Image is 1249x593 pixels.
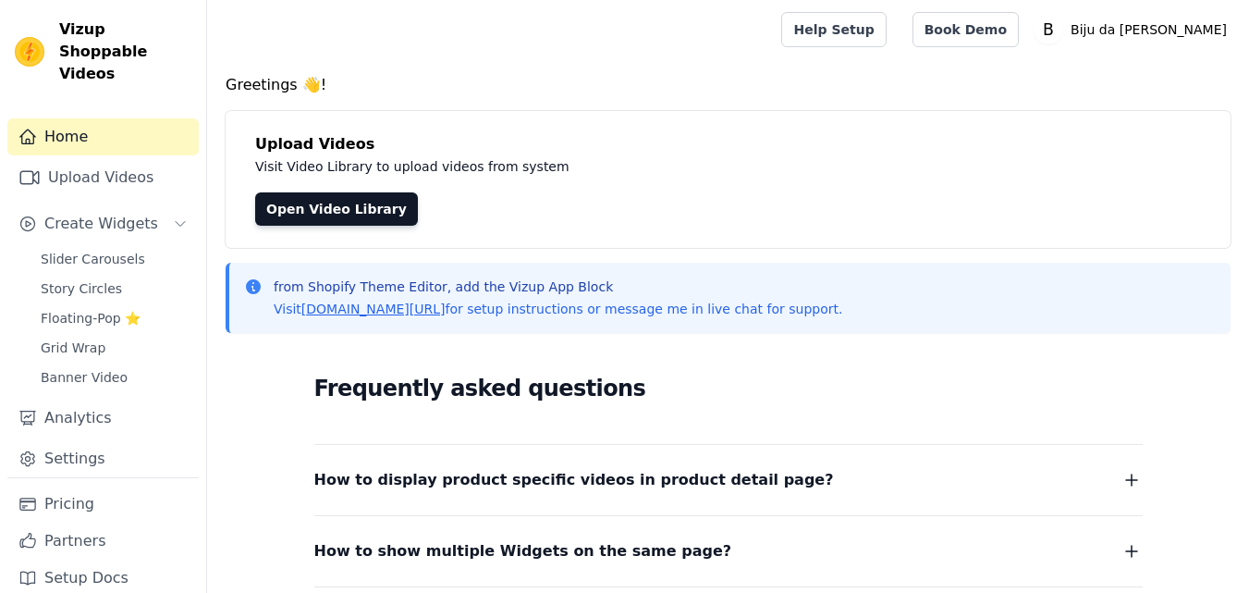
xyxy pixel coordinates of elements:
[41,279,122,298] span: Story Circles
[7,486,199,523] a: Pricing
[912,12,1019,47] a: Book Demo
[255,133,1201,155] h4: Upload Videos
[30,305,199,331] a: Floating-Pop ⭐
[274,300,842,318] p: Visit for setup instructions or message me in live chat for support.
[1043,20,1054,39] text: B
[255,155,1084,178] p: Visit Video Library to upload videos from system
[314,538,1143,564] button: How to show multiple Widgets on the same page?
[255,192,418,226] a: Open Video Library
[314,538,732,564] span: How to show multiple Widgets on the same page?
[30,246,199,272] a: Slider Carousels
[7,159,199,196] a: Upload Videos
[314,467,1143,493] button: How to display product specific videos in product detail page?
[30,364,199,390] a: Banner Video
[30,335,199,361] a: Grid Wrap
[59,19,191,85] span: Vizup Shoppable Videos
[226,74,1231,96] h4: Greetings 👋!
[15,37,44,67] img: Vizup
[30,276,199,302] a: Story Circles
[41,368,128,387] span: Banner Video
[7,440,199,477] a: Settings
[41,339,105,357] span: Grid Wrap
[41,309,141,327] span: Floating-Pop ⭐
[301,302,446,316] a: [DOMAIN_NAME][URL]
[274,278,842,296] p: from Shopify Theme Editor, add the Vizup App Block
[1034,13,1234,46] button: B Biju da [PERSON_NAME]
[44,213,158,235] span: Create Widgets
[314,370,1143,407] h2: Frequently asked questions
[314,467,834,493] span: How to display product specific videos in product detail page?
[7,400,199,437] a: Analytics
[781,12,886,47] a: Help Setup
[7,523,199,560] a: Partners
[7,118,199,155] a: Home
[1063,13,1234,46] p: Biju da [PERSON_NAME]
[7,205,199,242] button: Create Widgets
[41,250,145,268] span: Slider Carousels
